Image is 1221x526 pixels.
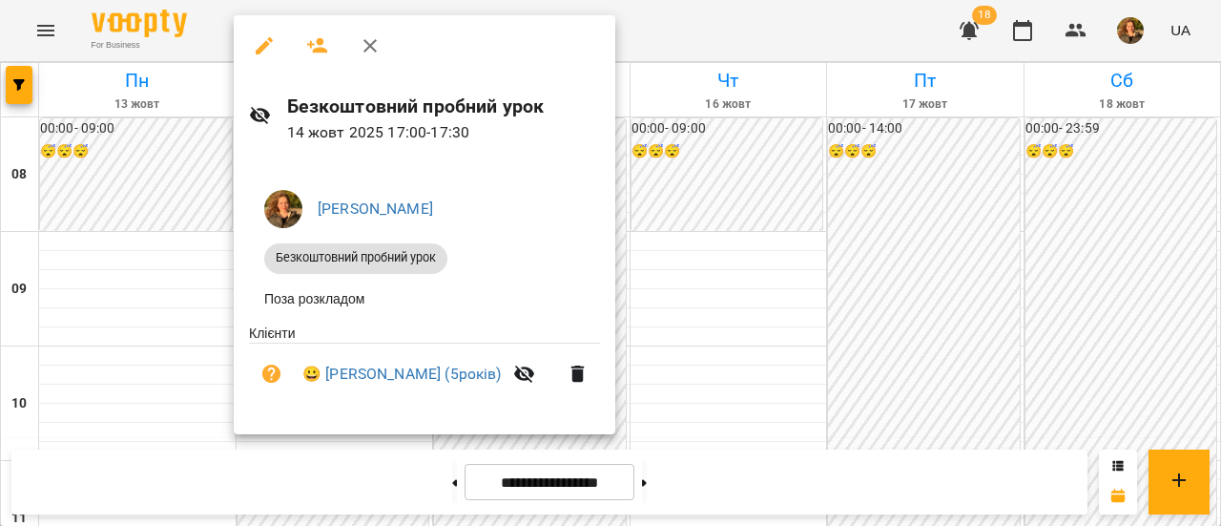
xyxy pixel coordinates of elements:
h6: Безкоштовний пробний урок [287,92,601,121]
img: 511e0537fc91f9a2f647f977e8161626.jpeg [264,190,302,228]
a: 😀 [PERSON_NAME] (5років) [302,363,502,386]
ul: Клієнти [249,324,600,412]
li: Поза розкладом [249,282,600,316]
p: 14 жовт 2025 17:00 - 17:30 [287,121,601,144]
a: [PERSON_NAME] [318,200,433,218]
button: Візит ще не сплачено. Додати оплату? [249,351,295,397]
span: Безкоштовний пробний урок [264,249,447,266]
